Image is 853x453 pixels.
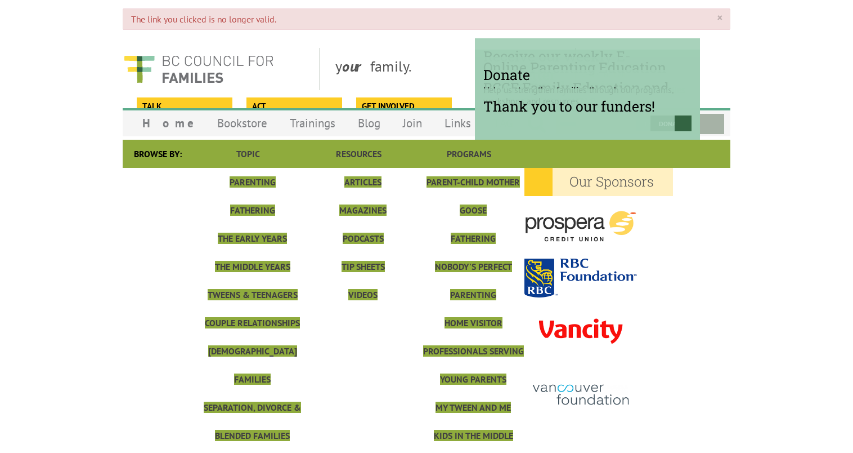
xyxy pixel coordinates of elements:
strong: our [342,57,370,75]
img: prospera-4.png [524,196,637,256]
a: Get Involved Make change happen [356,97,450,113]
a: Magazines [339,205,387,216]
a: Couple Relationships [205,317,300,328]
a: Articles [344,176,381,188]
a: My Tween and Me [436,402,511,413]
span: Talk [142,100,225,113]
a: Separation, Divorce & Blended Families [204,402,301,441]
div: The link you clicked is no longer valid. [123,8,730,30]
a: Blog [347,110,392,136]
a: Nobody's Perfect Parenting [435,261,512,300]
a: Talk Share your story [137,97,231,113]
a: Join [392,110,433,136]
a: Parent-Child Mother Goose [426,176,520,216]
div: y family. [326,48,576,90]
a: Links [433,110,482,136]
a: Videos [348,289,378,300]
img: vancity-3.png [524,300,637,363]
a: Parenting [230,176,276,188]
a: Kids in the Middle [434,430,513,441]
img: BC Council for FAMILIES [123,48,275,90]
a: Topic [236,148,260,159]
a: Programs [447,148,491,159]
img: rbc.png [524,259,637,297]
a: Bookstore [206,110,279,136]
a: × [717,12,722,24]
a: The Middle Years [215,261,290,272]
a: Tip Sheets [342,261,385,272]
a: Trainings [279,110,347,136]
a: Tweens & Teenagers [208,289,298,300]
span: Act [252,100,335,113]
a: Home Visitor [445,317,502,328]
a: Podcasts [343,233,384,244]
h2: Our Sponsors [524,168,673,196]
a: The Early Years [218,233,287,244]
span: Donate [483,65,692,84]
a: Professionals Serving Young Parents [423,345,524,385]
span: Thank you to our funders! [483,97,692,116]
div: Browse By: [123,140,193,168]
a: Fathering [451,233,496,244]
a: [DEMOGRAPHIC_DATA] Families [208,345,297,385]
span: Get Involved [362,100,445,113]
a: Home [131,110,206,136]
img: vancouver_foundation-2.png [524,365,637,424]
span: Receive our weekly E-Newsletter [483,47,692,84]
a: Fathering [230,205,275,216]
a: Act Take a survey [246,97,340,113]
a: Resources [336,148,381,159]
